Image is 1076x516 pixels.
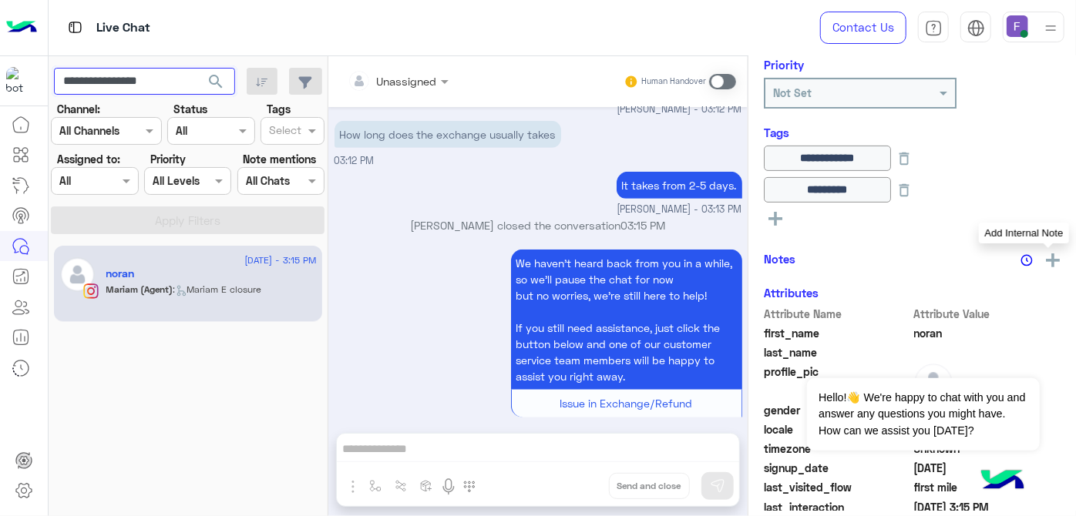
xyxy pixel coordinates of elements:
img: 317874714732967 [6,67,34,95]
span: 2025-08-25T12:15:15.305Z [914,499,1061,515]
img: hulul-logo.png [976,454,1030,508]
button: Send and close [609,473,690,499]
span: [PERSON_NAME] - 03:12 PM [617,102,742,117]
span: noran [914,325,1061,341]
span: last_name [764,344,911,360]
span: 2025-08-18T14:39:19.1Z [914,460,1061,476]
h6: Notes [764,252,795,266]
img: notes [1021,254,1033,266]
h6: Tags [764,126,1061,139]
label: Tags [267,101,291,117]
a: tab [918,12,949,44]
img: defaultAdmin.png [60,257,95,292]
span: [PERSON_NAME] - 03:13 PM [617,203,742,217]
span: timezone [764,441,911,457]
span: gender [764,402,911,418]
span: first_name [764,325,911,341]
span: locale [764,421,911,437]
p: 25/8/2025, 3:13 PM [617,172,742,199]
span: last_visited_flow [764,479,911,495]
img: Instagram [83,283,99,299]
label: Assigned to: [57,151,120,167]
span: Mariam (Agent) [106,283,173,295]
small: Human Handover [641,75,706,88]
label: Priority [150,151,186,167]
span: first mile [914,479,1061,495]
label: Note mentions [243,151,316,167]
img: profile [1041,18,1061,38]
button: search [197,68,235,101]
p: [PERSON_NAME] closed the conversation [335,217,742,233]
img: userImage [1007,15,1028,37]
img: Logo [6,12,37,44]
span: 03:15 PM [621,219,666,232]
span: search [207,72,225,91]
span: profile_pic [764,364,911,399]
p: 25/8/2025, 3:15 PM [511,250,742,390]
button: Apply Filters [51,206,324,234]
label: Status [173,101,207,117]
span: [DATE] - 3:15 PM [244,253,316,267]
h5: noran [106,267,135,280]
span: Hello!👋 We're happy to chat with you and answer any questions you might have. How can we assist y... [807,378,1039,451]
p: 25/8/2025, 3:12 PM [335,121,561,148]
span: Attribute Name [764,306,911,322]
span: last_interaction [764,499,911,515]
img: tab [66,18,85,37]
span: : Mariam E closure [173,283,262,295]
span: 03:12 PM [335,155,375,166]
h6: Attributes [764,286,819,300]
img: add [1046,253,1060,267]
label: Channel: [57,101,100,117]
img: tab [967,19,985,37]
div: Select [267,122,301,142]
h6: Priority [764,58,804,72]
span: Attribute Value [914,306,1061,322]
a: Contact Us [820,12,906,44]
span: Issue in Exchange/Refund [560,397,693,410]
p: Live Chat [96,18,150,39]
img: tab [925,19,943,37]
span: signup_date [764,460,911,476]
